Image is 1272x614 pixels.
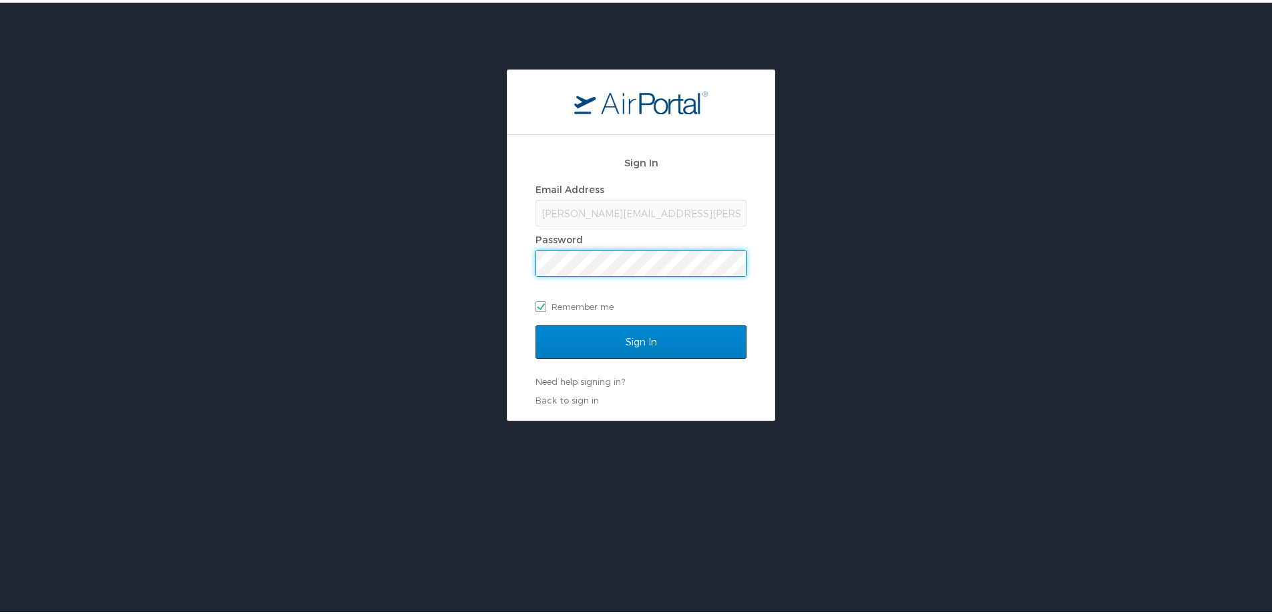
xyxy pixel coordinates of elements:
label: Password [536,231,583,243]
a: Back to sign in [536,392,599,403]
label: Email Address [536,181,604,192]
h2: Sign In [536,152,747,168]
label: Remember me [536,294,747,314]
input: Sign In [536,323,747,356]
a: Need help signing in? [536,373,625,384]
img: logo [574,88,708,112]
